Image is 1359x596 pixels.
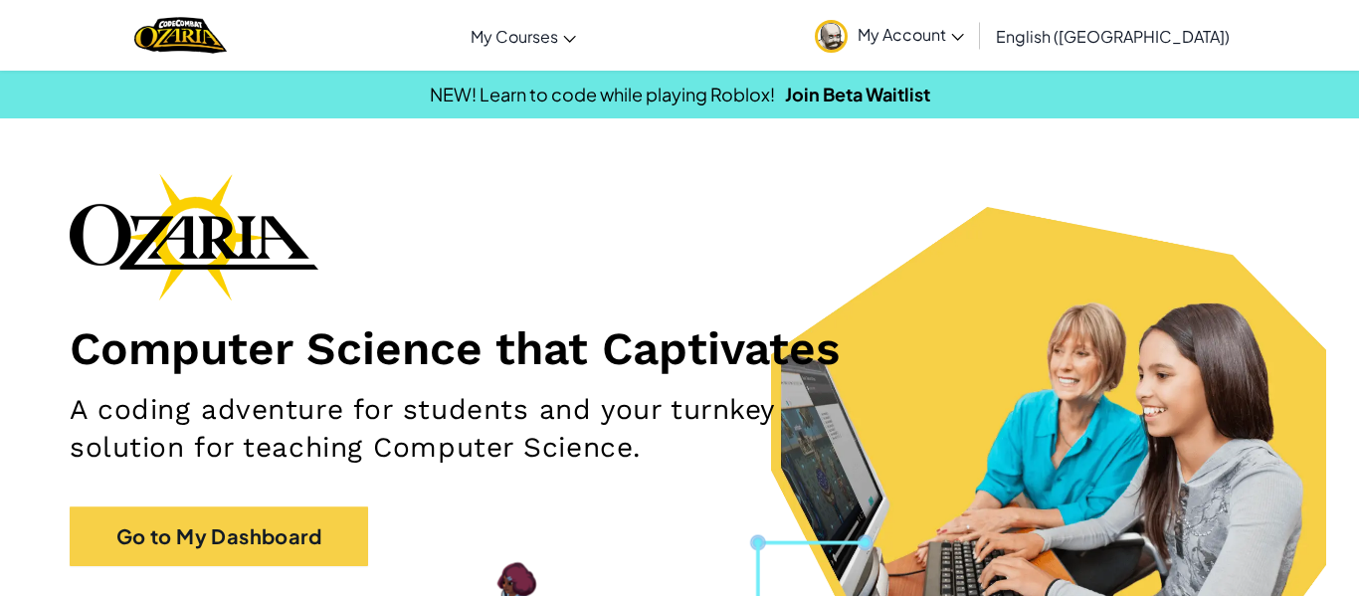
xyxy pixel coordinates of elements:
img: Ozaria branding logo [70,173,318,300]
a: Ozaria by CodeCombat logo [134,15,227,56]
a: Go to My Dashboard [70,506,368,566]
img: Home [134,15,227,56]
a: Join Beta Waitlist [785,83,930,105]
span: English ([GEOGRAPHIC_DATA]) [996,26,1230,47]
a: My Account [805,4,974,67]
span: NEW! Learn to code while playing Roblox! [430,83,775,105]
span: My Courses [471,26,558,47]
a: English ([GEOGRAPHIC_DATA]) [986,9,1240,63]
a: My Courses [461,9,586,63]
img: avatar [815,20,848,53]
h2: A coding adventure for students and your turnkey solution for teaching Computer Science. [70,391,886,467]
h1: Computer Science that Captivates [70,320,1289,376]
span: My Account [858,24,964,45]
